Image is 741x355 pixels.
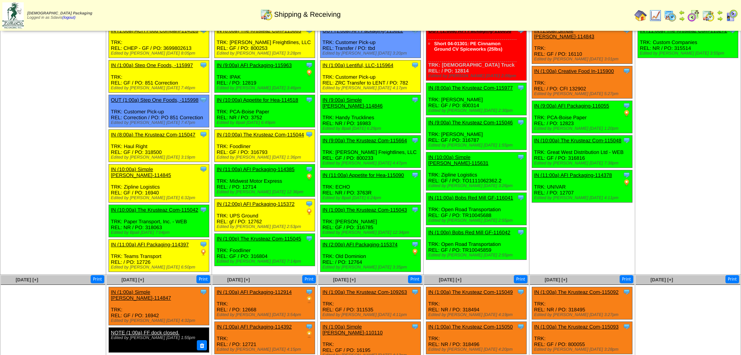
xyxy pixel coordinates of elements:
[623,171,631,179] img: Tooltip
[217,236,301,242] a: IN (1:00p) The Krusteaz Com-115045
[305,165,313,173] img: Tooltip
[217,313,315,317] div: Edited by [PERSON_NAME] [DATE] 3:54pm
[27,11,92,16] span: [DEMOGRAPHIC_DATA] Packaging
[217,201,294,207] a: IN (12:00p) AFI Packaging-115372
[215,287,315,320] div: TRK: REL: / PO: 12668
[217,51,315,56] div: Edited by [PERSON_NAME] [DATE] 3:28pm
[514,275,527,283] button: Print
[109,240,209,272] div: TRK: Teams Transport REL: / PO: 12726
[321,95,421,133] div: TRK: Handy Trucklines REL: NR / PO: 16983
[227,277,250,283] span: [DATE] [+]
[434,41,502,52] a: Short 04-01301: PE Cinnamon Ground CV Spiceworks (25lbs)
[428,230,510,235] a: IN (1:00p) Bobs Red Mill GF-116042
[517,118,525,126] img: Tooltip
[322,313,420,317] div: Edited by [PERSON_NAME] [DATE] 4:11pm
[111,330,179,336] a: NOTE (1:00a) FF dock closed.
[197,340,207,350] button: Delete Note
[439,277,461,283] span: [DATE] [+]
[532,66,632,99] div: TRK: REL: / PO: CFI 132902
[215,130,315,162] div: TRK: Foodliner REL: GF / PO: 316793
[321,205,421,237] div: TRK: [PERSON_NAME] REL: GF / PO: 316785
[534,92,632,96] div: Edited by [PERSON_NAME] [DATE] 5:27pm
[217,97,298,103] a: IN (10:00a) Appetite for Hea-114518
[650,277,673,283] span: [DATE] [+]
[426,26,527,81] div: TRK: [DEMOGRAPHIC_DATA] Truck REL: / PO: 12814
[623,102,631,110] img: Tooltip
[322,289,407,295] a: IN (1:00a) The Krusteaz Com-109263
[534,313,632,317] div: Edited by [PERSON_NAME] [DATE] 3:27pm
[411,96,419,104] img: Tooltip
[322,207,407,213] a: IN (1:00p) The Krusteaz Com-115043
[111,318,209,323] div: Edited by [PERSON_NAME] [DATE] 4:32pm
[623,323,631,330] img: Tooltip
[111,62,193,68] a: IN (1:00a) Step One Foods, -115997
[517,153,525,161] img: Tooltip
[200,206,207,214] img: Tooltip
[121,277,144,283] a: [DATE] [+]
[111,289,171,301] a: IN (1:00a) Simple [PERSON_NAME]-114847
[411,323,419,330] img: Tooltip
[322,172,404,178] a: IN (11:00a) Appetite for Hea-115090
[305,131,313,138] img: Tooltip
[333,277,356,283] a: [DATE] [+]
[322,324,383,336] a: IN (1:00a) Simple [PERSON_NAME]-110110
[305,69,313,77] img: PO
[322,51,420,56] div: Edited by [PERSON_NAME] [DATE] 3:20pm
[428,120,513,125] a: IN (9:00a) The Krusteaz Com-115046
[664,9,676,22] img: calendarprod.gif
[532,136,632,168] div: TRK: Great West Distribution Ltd - WEB REL: GF / PO: 316816
[111,132,195,138] a: IN (8:00a) The Krusteaz Com-115047
[322,97,383,109] a: IN (9:00a) Simple [PERSON_NAME]-114846
[217,86,315,90] div: Edited by [PERSON_NAME] [DATE] 3:46pm
[411,288,419,296] img: Tooltip
[16,277,38,283] span: [DATE] [+]
[428,184,526,188] div: Edited by [PERSON_NAME] [DATE] 3:26pm
[322,265,420,270] div: Edited by [PERSON_NAME] [DATE] 3:35pm
[640,51,738,56] div: Edited by [PERSON_NAME] [DATE] 3:55pm
[322,242,398,247] a: IN (2:00p) AFI Packaging-115374
[217,224,315,229] div: Edited by [PERSON_NAME] [DATE] 2:53pm
[679,9,685,16] img: arrowleft.gif
[517,228,525,236] img: Tooltip
[305,96,313,104] img: Tooltip
[322,138,407,143] a: IN (9:00a) The Krusteaz Com-115664
[428,85,513,91] a: IN (8:00a) The Krusteaz Com-115977
[322,161,420,166] div: Edited by [PERSON_NAME] [DATE] 4:47pm
[217,166,294,172] a: IN (11:00a) AFI Packaging-114385
[111,336,205,340] div: Edited by [PERSON_NAME] [DATE] 1:55pm
[725,275,739,283] button: Print
[111,166,171,178] a: IN (10:00a) Simple [PERSON_NAME]-114845
[534,126,632,131] div: Edited by [PERSON_NAME] [DATE] 1:20pm
[200,61,207,69] img: Tooltip
[321,26,421,58] div: TRK: Customer Pick-up REL: Transfer / PO: tbd
[111,97,198,103] a: OUT (1:00a) Step One Foods, -115998
[200,240,207,248] img: Tooltip
[534,68,614,74] a: IN (1:00a) Creative Food In-115900
[411,248,419,256] img: PO
[623,179,631,187] img: PO
[638,26,738,58] div: TRK: Custom Companies REL: NR / PO: 315514
[428,313,526,317] div: Edited by [PERSON_NAME] [DATE] 4:19pm
[321,240,421,272] div: TRK: Old Dominion REL: / PO: 12764
[687,9,700,22] img: calendarblend.gif
[649,9,662,22] img: line_graph.gif
[534,196,632,200] div: Edited by [PERSON_NAME] [DATE] 4:11pm
[109,60,209,93] div: TRK: REL: GF / PO: 851 Correction
[532,26,632,64] div: TRK: REL: GF / PO: 16110
[428,218,526,223] div: Edited by [PERSON_NAME] [DATE] 2:55pm
[545,277,567,283] a: [DATE] [+]
[215,95,315,127] div: TRK: PCA-Boise Paper REL: NR / PO: 3752
[428,108,526,113] div: Edited by [PERSON_NAME] [DATE] 2:30pm
[428,324,513,330] a: IN (1:00a) The Krusteaz Com-115050
[411,240,419,248] img: Tooltip
[426,118,527,150] div: TRK: [PERSON_NAME] REL: GF / PO: 316787
[109,95,209,127] div: TRK: Customer Pick-up REL: Correction / PO: PO 851 Correction
[623,136,631,144] img: Tooltip
[426,83,527,115] div: TRK: [PERSON_NAME] REL: GF / PO: 800314
[411,136,419,144] img: Tooltip
[274,11,341,19] span: Shipping & Receiving
[91,275,104,283] button: Print
[534,324,618,330] a: IN (1:00a) The Krusteaz Com-115093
